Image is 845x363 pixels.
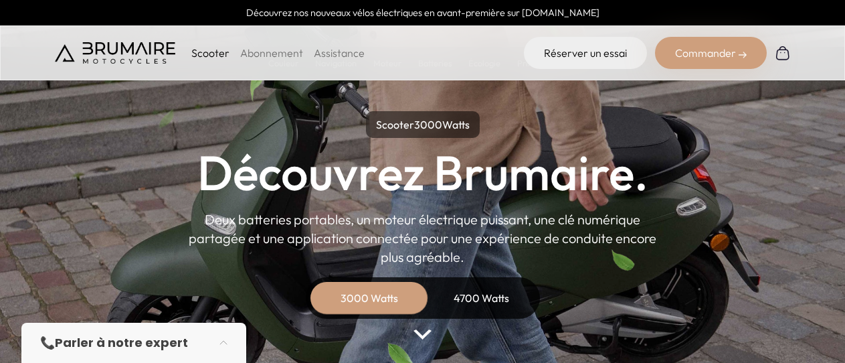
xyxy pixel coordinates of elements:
img: right-arrow-2.png [739,51,747,59]
div: 4700 Watts [428,282,535,314]
a: Assistance [314,46,365,60]
h1: Découvrez Brumaire. [197,149,648,197]
p: Scooter [191,45,229,61]
a: Abonnement [240,46,303,60]
img: arrow-bottom.png [413,330,431,340]
div: Commander [655,37,767,69]
a: Réserver un essai [524,37,647,69]
div: 3000 Watts [316,282,423,314]
span: 3000 [414,118,442,131]
img: Brumaire Motocycles [55,42,175,64]
p: Scooter Watts [366,111,480,138]
p: Deux batteries portables, un moteur électrique puissant, une clé numérique partagée et une applic... [189,210,657,267]
img: Panier [775,45,791,61]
